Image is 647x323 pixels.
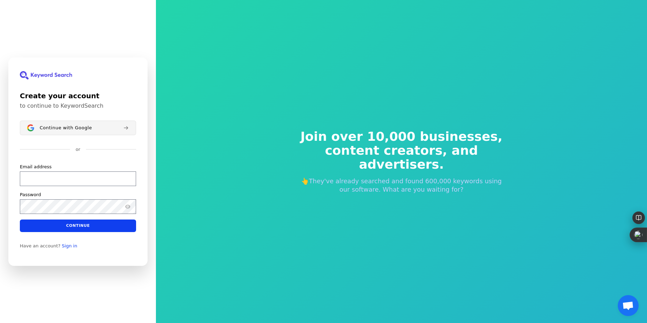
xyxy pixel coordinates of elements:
[8,290,33,315] img: Ultimate Plan
[42,293,111,312] p: [PERSON_NAME] in St [PERSON_NAME] just bought
[76,146,80,153] p: or
[20,71,72,79] img: KeywordSearch
[20,102,136,109] p: to continue to KeywordSearch
[62,243,77,248] a: Sign in
[20,191,41,198] label: Password
[20,163,52,170] label: Email address
[296,130,507,144] span: Join over 10,000 businesses,
[20,219,136,232] button: Continue
[60,304,100,310] strong: Ultimate Plan
[124,202,132,210] button: Show password
[27,124,34,131] img: Sign in with Google
[296,177,507,194] p: 👆They've already searched and found 600,000 keywords using our software. What are you waiting for?
[20,121,136,135] button: Sign in with GoogleContinue with Google
[40,125,92,130] span: Continue with Google
[20,243,61,248] span: Have an account?
[618,295,639,316] a: Mở cuộc trò chuyện
[20,91,136,101] h1: Create your account
[296,144,507,171] span: content creators, and advertisers.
